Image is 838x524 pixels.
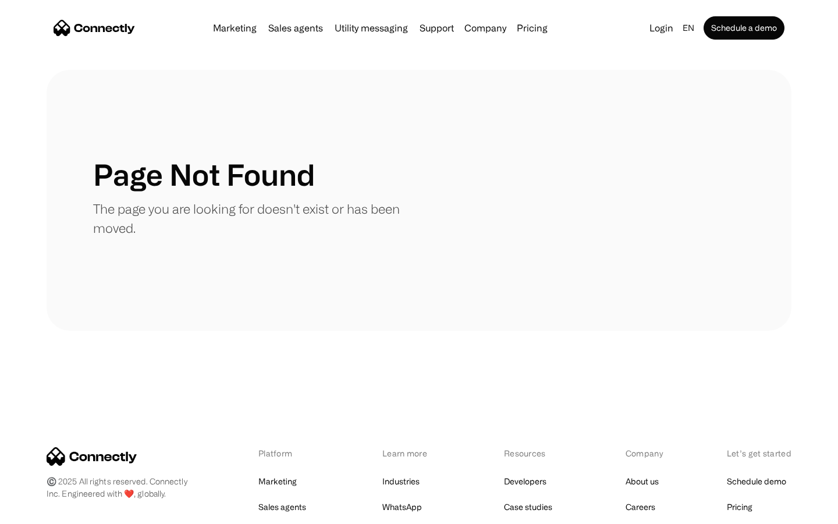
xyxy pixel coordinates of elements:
[504,447,565,459] div: Resources
[504,473,546,490] a: Developers
[727,473,786,490] a: Schedule demo
[258,499,306,515] a: Sales agents
[626,473,659,490] a: About us
[626,447,666,459] div: Company
[382,473,420,490] a: Industries
[512,23,552,33] a: Pricing
[415,23,459,33] a: Support
[645,20,678,36] a: Login
[727,447,791,459] div: Let’s get started
[12,502,70,520] aside: Language selected: English
[382,499,422,515] a: WhatsApp
[704,16,784,40] a: Schedule a demo
[208,23,261,33] a: Marketing
[382,447,443,459] div: Learn more
[93,157,315,192] h1: Page Not Found
[93,199,419,238] p: The page you are looking for doesn't exist or has been moved.
[727,499,752,515] a: Pricing
[683,20,694,36] div: en
[464,20,506,36] div: Company
[258,473,297,490] a: Marketing
[258,447,322,459] div: Platform
[330,23,413,33] a: Utility messaging
[264,23,328,33] a: Sales agents
[23,504,70,520] ul: Language list
[504,499,552,515] a: Case studies
[626,499,655,515] a: Careers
